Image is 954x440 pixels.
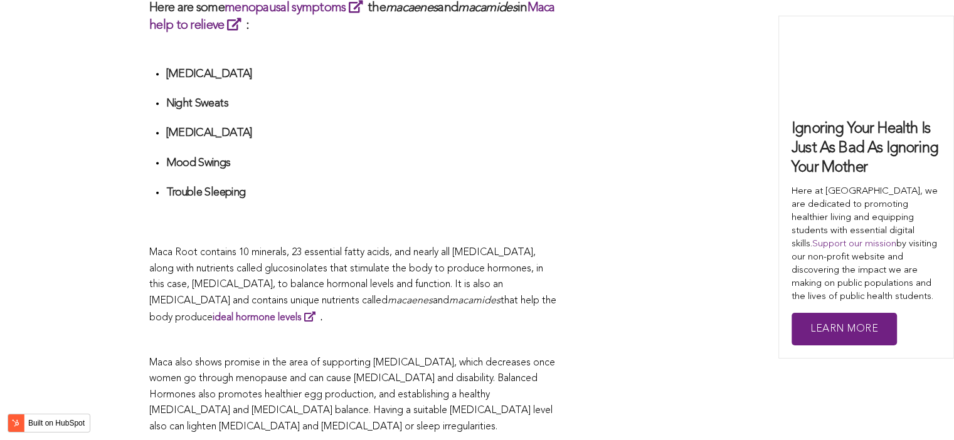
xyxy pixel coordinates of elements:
a: ideal hormone levels [213,313,321,323]
span: macamides [449,296,501,306]
em: macaenes [386,2,438,14]
a: Maca help to relieve [149,2,555,32]
a: Learn More [792,313,897,346]
em: macamides [458,2,517,14]
a: menopausal symptoms [225,2,368,14]
h4: Mood Swings [166,156,557,170]
span: and [433,296,449,306]
h4: [MEDICAL_DATA] [166,67,557,81]
label: Built on HubSpot [23,415,90,431]
img: HubSpot sprocket logo [8,416,23,431]
h4: Trouble Sleeping [166,186,557,200]
span: Maca Root contains 10 minerals, 23 essential fatty acids, and nearly all [MEDICAL_DATA], along wi... [149,248,543,306]
span: Maca also shows promise in the area of supporting [MEDICAL_DATA], which decreases once women go t... [149,358,555,432]
h4: Night Sweats [166,97,557,111]
h4: [MEDICAL_DATA] [166,126,557,140]
span: macaenes [388,296,433,306]
strong: . [213,313,322,323]
button: Built on HubSpot [8,414,90,432]
iframe: Chat Widget [891,380,954,440]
